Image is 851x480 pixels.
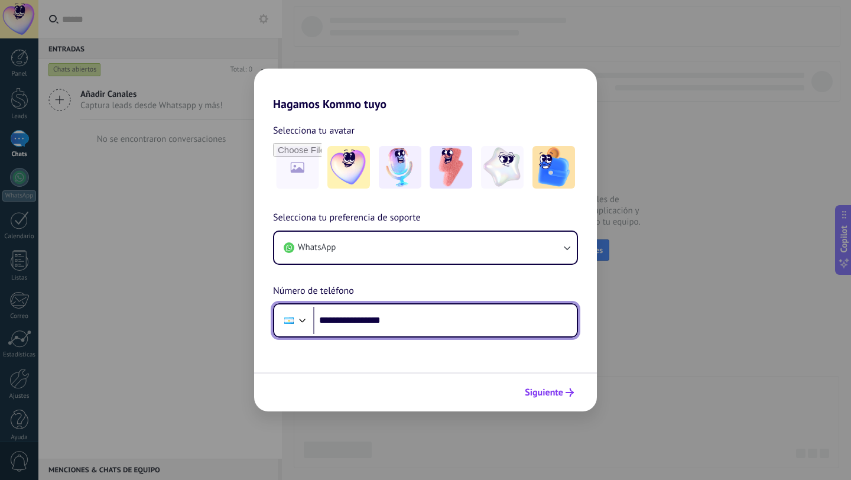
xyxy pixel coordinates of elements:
div: Argentina: + 54 [278,308,300,333]
span: Siguiente [525,388,563,397]
img: -4.jpeg [481,146,524,189]
button: WhatsApp [274,232,577,264]
h2: Hagamos Kommo tuyo [254,69,597,111]
img: -1.jpeg [327,146,370,189]
span: Selecciona tu avatar [273,123,355,138]
span: Selecciona tu preferencia de soporte [273,210,421,226]
span: WhatsApp [298,242,336,254]
button: Siguiente [519,382,579,403]
img: -3.jpeg [430,146,472,189]
span: Número de teléfono [273,284,354,299]
img: -2.jpeg [379,146,421,189]
img: -5.jpeg [532,146,575,189]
